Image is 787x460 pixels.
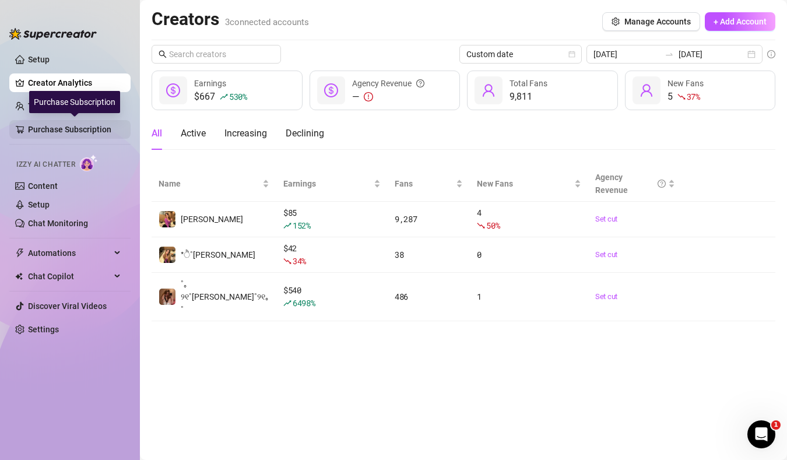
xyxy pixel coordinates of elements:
a: Setup [28,55,50,64]
a: Creator Analytics [28,73,121,92]
input: Search creators [169,48,265,61]
img: Daniela [159,211,175,227]
span: 37 % [687,91,700,102]
span: dollar-circle [166,83,180,97]
button: Manage Accounts [602,12,700,31]
a: Set cut [595,291,675,303]
span: 530 % [229,91,247,102]
div: Active [181,127,206,141]
img: ˚｡୨୧˚Quinn˚୨୧｡˚ [159,289,175,305]
iframe: Intercom live chat [747,420,775,448]
a: Team Analytics [28,101,85,111]
span: question-circle [658,171,666,196]
span: New Fans [477,177,572,190]
span: exclamation-circle [364,92,373,101]
span: 50 % [486,220,500,231]
span: Fans [395,177,454,190]
span: Earnings [283,177,371,190]
span: user [640,83,654,97]
span: 34 % [293,255,306,266]
img: *ੈ˚daniela*ੈ [159,247,175,263]
span: ˚｡୨୧˚[PERSON_NAME]˚୨୧｡˚ [181,279,269,314]
div: 0 [477,248,581,261]
div: 38 [395,248,463,261]
div: — [352,90,424,104]
div: 5 [667,90,704,104]
div: 1 [477,290,581,303]
div: 9,811 [510,90,547,104]
div: 486 [395,290,463,303]
span: to [665,50,674,59]
th: Earnings [276,166,388,202]
a: Discover Viral Videos [28,301,107,311]
a: Chat Monitoring [28,219,88,228]
span: 6498 % [293,297,315,308]
h2: Creators [152,8,309,30]
span: Automations [28,244,111,262]
span: Earnings [194,79,226,88]
div: Declining [286,127,324,141]
a: Purchase Subscription [28,120,121,139]
span: New Fans [667,79,704,88]
span: Izzy AI Chatter [16,159,75,170]
input: End date [679,48,745,61]
img: logo-BBDzfeDw.svg [9,28,97,40]
div: Agency Revenue [352,77,424,90]
img: AI Chatter [80,154,98,171]
div: All [152,127,162,141]
span: + Add Account [714,17,767,26]
div: $ 540 [283,284,381,310]
div: $667 [194,90,247,104]
span: calendar [568,51,575,58]
span: Name [159,177,260,190]
th: New Fans [470,166,588,202]
span: thunderbolt [15,248,24,258]
a: Settings [28,325,59,334]
div: Agency Revenue [595,171,666,196]
span: Manage Accounts [624,17,691,26]
span: info-circle [767,50,775,58]
div: Purchase Subscription [29,91,120,113]
span: search [159,50,167,58]
span: rise [283,299,291,307]
span: Total Fans [510,79,547,88]
div: $ 42 [283,242,381,268]
div: 9,287 [395,213,463,226]
span: 3 connected accounts [225,17,309,27]
a: Set cut [595,249,675,261]
img: Chat Copilot [15,272,23,280]
span: question-circle [416,77,424,90]
span: Custom date [466,45,575,63]
span: fall [283,257,291,265]
th: Fans [388,166,470,202]
div: 4 [477,206,581,232]
span: user [482,83,496,97]
span: dollar-circle [324,83,338,97]
button: + Add Account [705,12,775,31]
span: rise [283,222,291,230]
a: Set cut [595,213,675,225]
span: setting [612,17,620,26]
div: Increasing [224,127,267,141]
a: Content [28,181,58,191]
input: Start date [593,48,660,61]
span: fall [477,222,485,230]
span: *ੈ˚[PERSON_NAME] [181,250,255,259]
th: Name [152,166,276,202]
a: Setup [28,200,50,209]
span: [PERSON_NAME] [181,215,243,224]
span: fall [677,93,686,101]
span: swap-right [665,50,674,59]
span: 1 [771,420,781,430]
span: 152 % [293,220,311,231]
span: Chat Copilot [28,267,111,286]
span: rise [220,93,228,101]
div: $ 85 [283,206,381,232]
